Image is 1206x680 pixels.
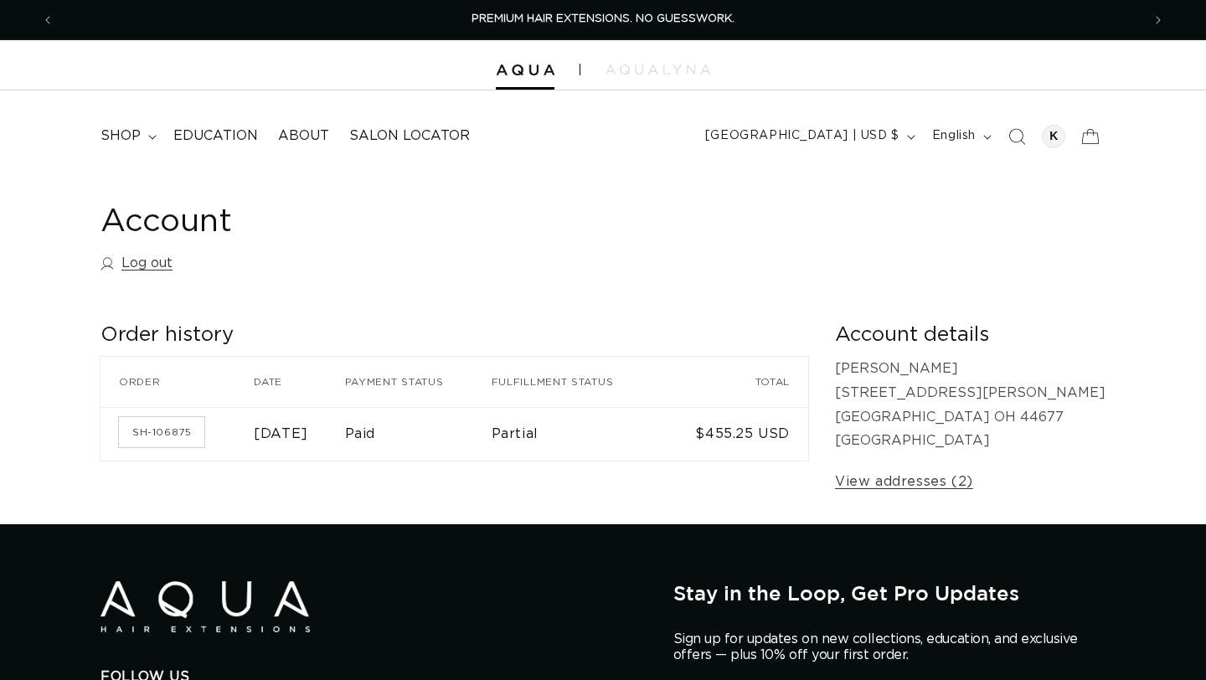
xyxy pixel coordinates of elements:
td: Partial [492,407,667,461]
th: Payment status [345,357,492,407]
img: Aqua Hair Extensions [496,64,554,76]
a: Salon Locator [339,117,480,155]
a: Order number SH-106875 [119,417,204,447]
th: Order [100,357,254,407]
h2: Account details [835,322,1105,348]
img: aqualyna.com [606,64,710,75]
button: Next announcement [1140,4,1177,36]
h2: Stay in the Loop, Get Pro Updates [673,581,1105,605]
h1: Account [100,202,1105,243]
span: About [278,127,329,145]
td: Paid [345,407,492,461]
time: [DATE] [254,427,308,440]
p: [PERSON_NAME] [STREET_ADDRESS][PERSON_NAME] [GEOGRAPHIC_DATA] OH 44677 [GEOGRAPHIC_DATA] [835,357,1105,453]
span: PREMIUM HAIR EXTENSIONS. NO GUESSWORK. [472,13,734,24]
a: Education [163,117,268,155]
summary: shop [90,117,163,155]
th: Fulfillment status [492,357,667,407]
a: Log out [100,251,173,276]
th: Total [667,357,808,407]
img: Aqua Hair Extensions [100,581,310,632]
th: Date [254,357,344,407]
button: English [922,121,998,152]
h2: Order history [100,322,808,348]
span: [GEOGRAPHIC_DATA] | USD $ [705,127,899,145]
span: shop [100,127,141,145]
a: View addresses (2) [835,470,973,494]
button: [GEOGRAPHIC_DATA] | USD $ [695,121,922,152]
summary: Search [998,118,1035,155]
span: English [932,127,976,145]
span: Education [173,127,258,145]
td: $455.25 USD [667,407,808,461]
a: About [268,117,339,155]
p: Sign up for updates on new collections, education, and exclusive offers — plus 10% off your first... [673,631,1092,663]
button: Previous announcement [29,4,66,36]
span: Salon Locator [349,127,470,145]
